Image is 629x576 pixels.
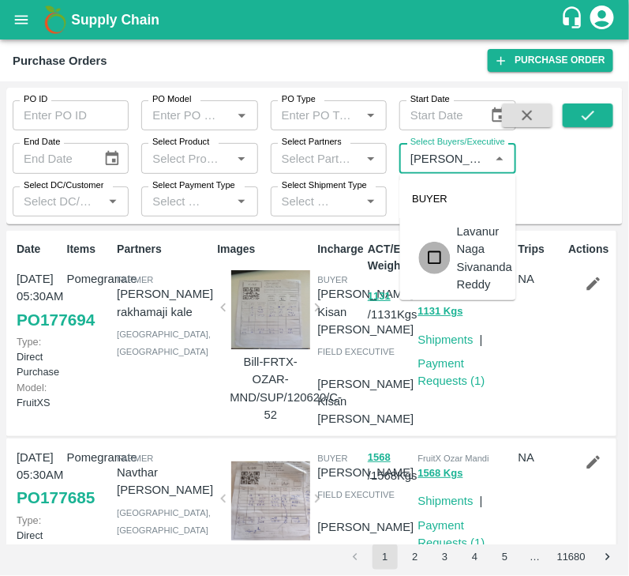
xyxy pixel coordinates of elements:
span: [GEOGRAPHIC_DATA] , [GEOGRAPHIC_DATA] [117,508,211,535]
button: open drawer [3,2,39,38]
label: Select DC/Customer [24,179,103,192]
span: field executive [317,347,395,356]
input: Enter PO ID [13,100,129,130]
span: Type: [17,336,41,348]
button: 1568 Kgs [418,465,463,483]
a: PO177694 [17,306,95,334]
button: Go to page 5 [492,544,518,570]
button: Go to page 4 [462,544,488,570]
button: Open [231,105,252,126]
p: Pomegranate [67,270,111,288]
span: FruitX Ozar Mandi [418,454,489,463]
p: Bill-FRTX-OZAR-MND/SUP/120620/C-52 [230,353,311,424]
span: Type: [17,514,41,526]
label: Select Payment Type [152,179,235,192]
p: FruitXS [17,380,61,410]
span: Model: [17,382,47,393]
p: [DATE] 05:30AM [17,449,61,484]
button: Open [361,149,381,169]
a: Purchase Order [488,49,613,72]
p: Incharge [317,241,361,258]
label: Select Buyers/Executive [410,136,505,149]
div: Lavanur Naga Sivananda Reddy [457,223,512,293]
p: / 1568 Kgs [368,449,412,485]
button: Open [361,105,381,126]
p: Direct Purchase [17,513,61,559]
p: Actions [568,241,612,258]
button: Open [103,191,123,212]
span: Farmer [117,275,153,284]
label: PO Model [152,93,192,106]
a: Payment Requests (1) [418,519,485,549]
button: 1131 [368,288,391,306]
a: Supply Chain [71,9,560,31]
p: Pomegranate [67,449,111,466]
input: Select Partners [275,148,356,168]
p: [PERSON_NAME] rakhamaji kale [117,285,213,321]
img: logo [39,4,71,36]
p: Navthar [PERSON_NAME] [117,464,213,499]
button: 1568 [368,449,391,467]
p: NA [519,449,563,466]
input: Enter PO Type [275,105,356,126]
p: [PERSON_NAME] Kisan [PERSON_NAME] [317,285,414,338]
button: Go to page 11680 [552,544,590,570]
button: Choose date [97,144,127,174]
p: Partners [117,241,211,258]
span: [GEOGRAPHIC_DATA] , [GEOGRAPHIC_DATA] [117,329,211,356]
b: Supply Chain [71,12,159,28]
input: Select DC/Customer [17,191,98,212]
span: buyer [317,275,347,284]
button: Open [231,149,252,169]
label: Select Partners [282,136,342,149]
p: [PERSON_NAME] [317,464,414,481]
input: Select Product [146,148,227,168]
p: / 1131 Kgs [368,287,412,323]
p: Direct Purchase [17,334,61,380]
div: | [474,325,483,348]
button: Go to page 2 [402,544,428,570]
a: Shipments [418,333,474,346]
input: End Date [13,143,91,173]
button: Choose date [484,100,514,130]
span: buyer [317,454,347,463]
p: Trips [519,241,563,258]
label: Select Product [152,136,209,149]
div: customer-support [560,6,588,34]
p: ACT/EXP Weight [368,241,412,274]
p: [PERSON_NAME] Kisan [PERSON_NAME] [317,375,414,428]
p: Date [17,241,61,258]
p: NA [519,270,563,288]
div: account of current user [588,3,616,36]
button: Go to next page [595,544,620,570]
span: field executive [317,490,395,499]
button: Open [231,191,252,212]
span: Farmer [117,454,153,463]
label: Select Shipment Type [282,179,367,192]
div: Purchase Orders [13,51,107,71]
p: Items [67,241,111,258]
input: Select Payment Type [146,191,206,212]
a: PO177685 [17,484,95,512]
button: Close [489,149,510,169]
label: Start Date [410,93,450,106]
label: PO ID [24,93,47,106]
input: Select Buyers/Executive [404,148,485,168]
input: Start Date [399,100,477,130]
div: BUYER [400,180,516,218]
a: Shipments [418,495,474,507]
p: Images [217,241,311,258]
p: [PERSON_NAME] [317,518,414,536]
a: Payment Requests (1) [418,357,485,387]
button: Open [361,191,381,212]
input: Select Shipment Type [275,191,335,212]
div: … [522,550,548,565]
label: PO Type [282,93,316,106]
button: Go to page 3 [432,544,458,570]
p: [DATE] 05:30AM [17,270,61,306]
nav: pagination navigation [340,544,623,570]
label: End Date [24,136,60,149]
button: page 1 [373,544,398,570]
div: | [474,486,483,510]
input: Enter PO Model [146,105,227,126]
